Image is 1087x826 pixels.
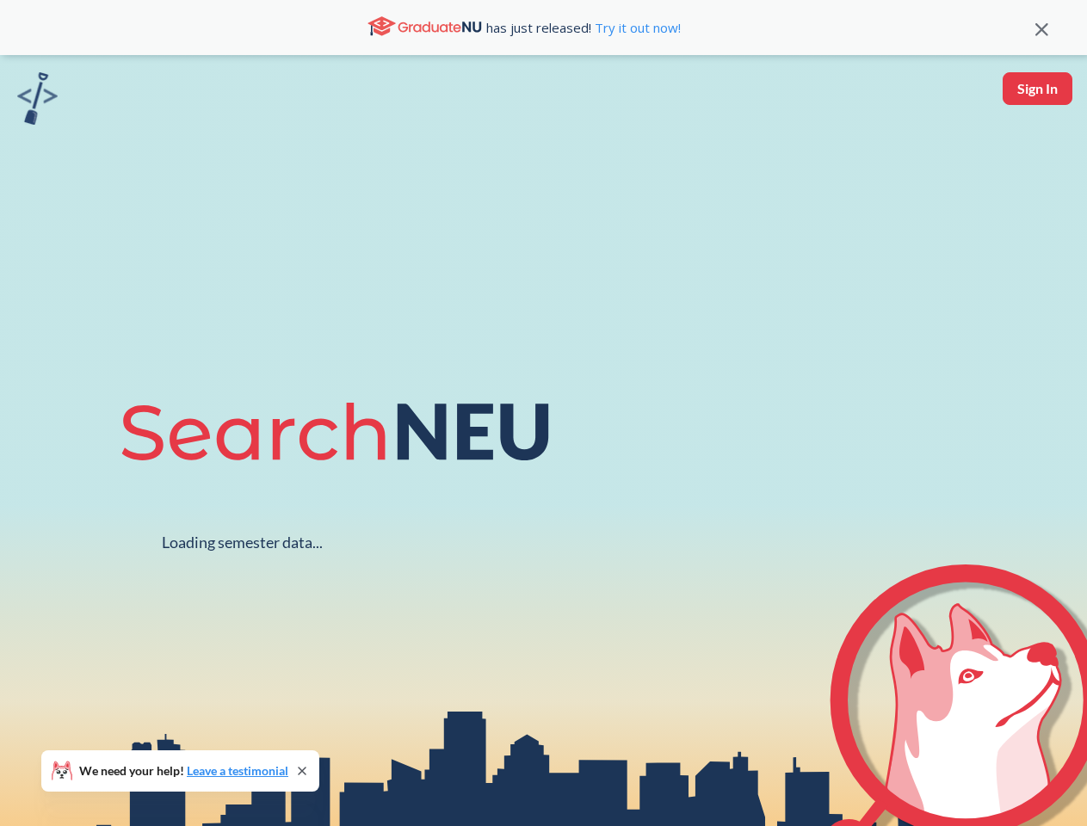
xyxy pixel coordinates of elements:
[162,533,323,552] div: Loading semester data...
[79,765,288,777] span: We need your help!
[187,763,288,778] a: Leave a testimonial
[591,19,681,36] a: Try it out now!
[486,18,681,37] span: has just released!
[17,72,58,125] img: sandbox logo
[17,72,58,130] a: sandbox logo
[1003,72,1072,105] button: Sign In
